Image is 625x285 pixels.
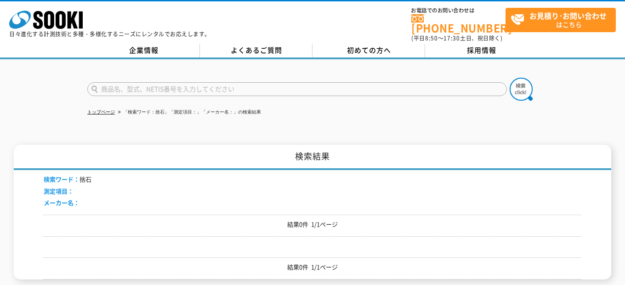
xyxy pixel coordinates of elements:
[116,108,261,117] li: 「検索ワード：捨石」「測定項目：」「メーカー名：」の検索結果
[411,8,506,13] span: お電話でのお問い合わせは
[200,44,312,57] a: よくあるご質問
[312,44,425,57] a: 初めての方へ
[44,175,80,183] span: 検索ワード：
[44,220,581,229] p: 結果0件 1/1ページ
[44,198,80,207] span: メーカー名：
[87,44,200,57] a: 企業情報
[9,31,210,37] p: 日々進化する計測技術と多種・多様化するニーズにレンタルでお応えします。
[14,145,611,170] h1: 検索結果
[510,78,533,101] img: btn_search.png
[44,175,91,184] li: 捨石
[44,187,74,195] span: 測定項目：
[411,14,506,33] a: [PHONE_NUMBER]
[425,44,538,57] a: 採用情報
[87,109,115,114] a: トップページ
[44,262,581,272] p: 結果0件 1/1ページ
[529,10,607,21] strong: お見積り･お問い合わせ
[425,34,438,42] span: 8:50
[511,8,615,31] span: はこちら
[87,82,507,96] input: 商品名、型式、NETIS番号を入力してください
[411,34,502,42] span: (平日 ～ 土日、祝日除く)
[443,34,460,42] span: 17:30
[347,45,391,55] span: 初めての方へ
[506,8,616,32] a: お見積り･お問い合わせはこちら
